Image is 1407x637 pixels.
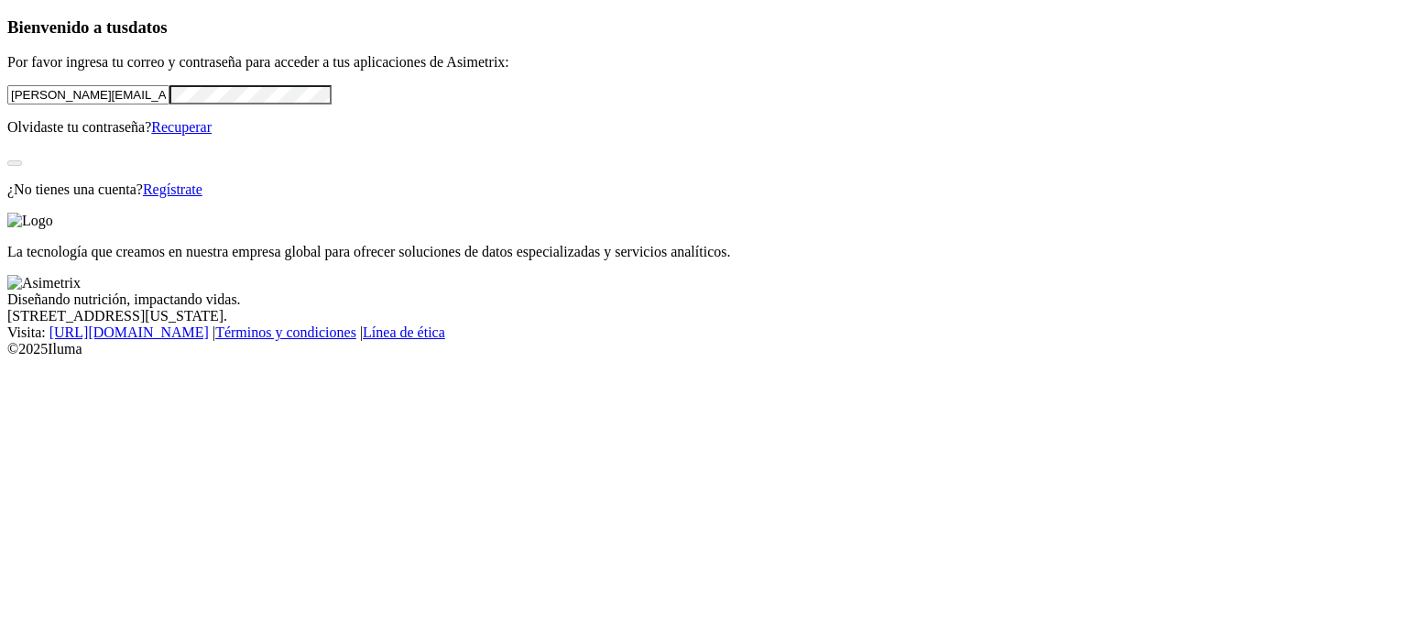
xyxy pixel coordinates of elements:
[143,181,202,197] a: Regístrate
[7,54,1400,71] p: Por favor ingresa tu correo y contraseña para acceder a tus aplicaciones de Asimetrix:
[7,213,53,229] img: Logo
[7,244,1400,260] p: La tecnología que creamos en nuestra empresa global para ofrecer soluciones de datos especializad...
[49,324,209,340] a: [URL][DOMAIN_NAME]
[128,17,168,37] span: datos
[7,275,81,291] img: Asimetrix
[7,324,1400,341] div: Visita : | |
[363,324,445,340] a: Línea de ética
[7,308,1400,324] div: [STREET_ADDRESS][US_STATE].
[151,119,212,135] a: Recuperar
[7,17,1400,38] h3: Bienvenido a tus
[7,85,169,104] input: Tu correo
[7,181,1400,198] p: ¿No tienes una cuenta?
[7,341,1400,357] div: © 2025 Iluma
[215,324,356,340] a: Términos y condiciones
[7,119,1400,136] p: Olvidaste tu contraseña?
[7,291,1400,308] div: Diseñando nutrición, impactando vidas.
